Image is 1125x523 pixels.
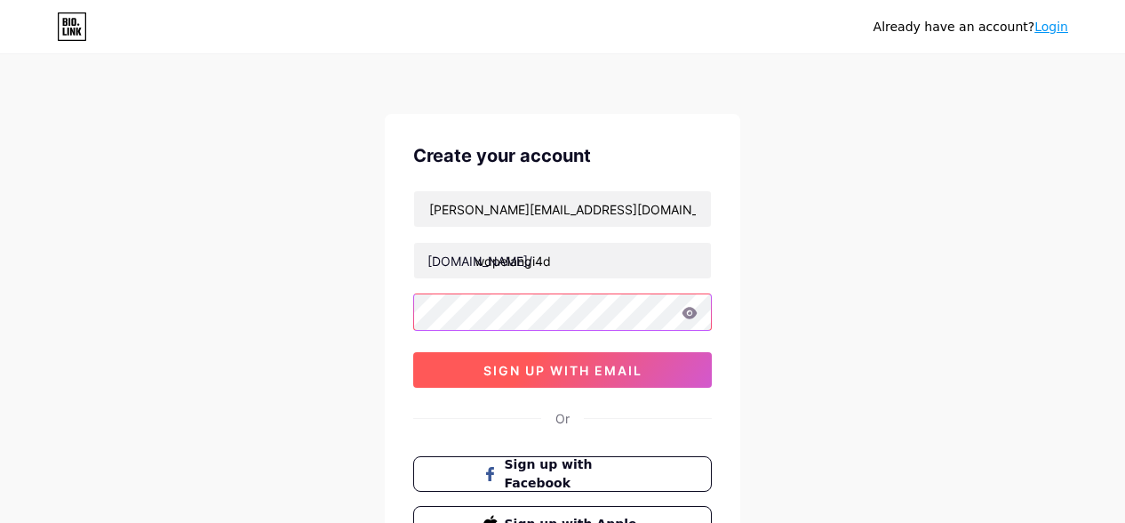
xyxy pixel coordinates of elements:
div: Create your account [413,142,712,169]
span: Sign up with Facebook [505,455,642,493]
input: Email [414,191,711,227]
button: Sign up with Facebook [413,456,712,492]
button: sign up with email [413,352,712,388]
div: [DOMAIN_NAME]/ [427,252,532,270]
div: Or [555,409,570,428]
span: sign up with email [483,363,642,378]
div: Already have an account? [874,18,1068,36]
a: Login [1034,20,1068,34]
input: username [414,243,711,278]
